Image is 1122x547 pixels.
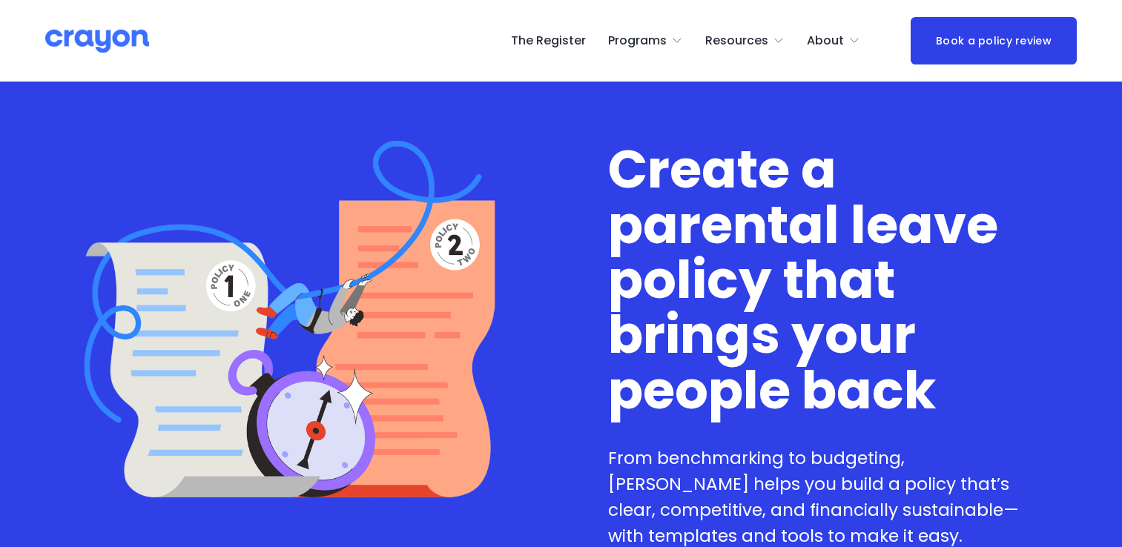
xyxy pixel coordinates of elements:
span: About [807,30,844,52]
a: folder dropdown [705,29,785,53]
span: Programs [608,30,667,52]
img: Crayon [45,28,149,54]
a: folder dropdown [807,29,860,53]
a: folder dropdown [608,29,683,53]
h1: Create a parental leave policy that brings your people back [608,142,1034,418]
a: The Register [511,29,586,53]
a: Book a policy review [911,17,1078,65]
span: Resources [705,30,768,52]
